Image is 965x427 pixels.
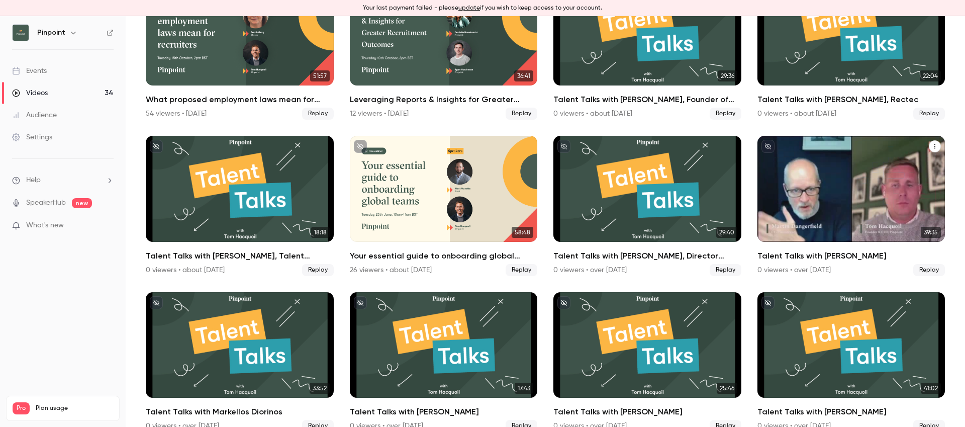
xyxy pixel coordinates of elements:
li: Your essential guide to onboarding global teams [350,136,538,276]
div: 0 viewers • over [DATE] [757,265,831,275]
div: Videos [12,88,48,98]
span: Replay [710,264,741,276]
span: 33:52 [310,383,330,394]
span: Help [26,175,41,186]
button: unpublished [557,296,570,309]
li: Talent Talks with Traci McCulley, Talent Executive and Leadership Coach [146,136,334,276]
span: Replay [913,108,945,120]
button: unpublished [150,140,163,153]
div: 0 viewers • about [DATE] [757,109,836,119]
button: unpublished [557,140,570,153]
li: Talent Talks with Stephen Reilly, Director Talent Acquisition at Zepple Talent [553,136,741,276]
div: Events [12,66,47,76]
a: 29:40Talent Talks with [PERSON_NAME], Director Talent Acquisition at Zepple Talent0 viewers • ove... [553,136,741,276]
span: Pro [13,402,30,414]
span: 18:18 [311,227,330,238]
span: Replay [506,264,537,276]
h2: Talent Talks with [PERSON_NAME] [350,406,538,418]
button: unpublished [354,296,367,309]
span: 22:04 [920,70,941,81]
button: update [458,4,480,13]
span: 39:35 [921,227,941,238]
li: Talent Talks with Martin Dangerfield [757,136,945,276]
iframe: Noticeable Trigger [102,221,114,230]
h2: Talent Talks with [PERSON_NAME] [553,406,741,418]
span: 41:02 [921,383,941,394]
span: Replay [506,108,537,120]
div: 0 viewers • about [DATE] [146,265,225,275]
p: Your last payment failed - please if you wish to keep access to your account. [363,4,602,13]
span: 17:43 [515,383,533,394]
span: 29:36 [718,70,737,81]
span: 29:40 [716,227,737,238]
div: 0 viewers • about [DATE] [553,109,632,119]
button: unpublished [761,296,775,309]
span: 36:41 [514,70,533,81]
h2: Talent Talks with Markellos Diorinos [146,406,334,418]
div: 54 viewers • [DATE] [146,109,207,119]
a: 58:48Your essential guide to onboarding global teams26 viewers • about [DATE]Replay [350,136,538,276]
h2: Talent Talks with [PERSON_NAME], Talent Executive and Leadership Coach [146,250,334,262]
button: unpublished [761,140,775,153]
li: help-dropdown-opener [12,175,114,186]
h2: What proposed employment laws mean for recruiters [146,94,334,106]
a: 18:18Talent Talks with [PERSON_NAME], Talent Executive and Leadership Coach0 viewers • about [DAT... [146,136,334,276]
div: Settings [12,132,52,142]
h2: Talent Talks with [PERSON_NAME], Founder of the Open To Work Community [553,94,741,106]
span: Replay [913,264,945,276]
span: new [72,198,92,208]
h6: Pinpoint [37,28,65,38]
span: What's new [26,220,64,231]
h2: Talent Talks with [PERSON_NAME] [757,250,945,262]
h2: Talent Talks with [PERSON_NAME], Rectec [757,94,945,106]
a: 39:35Talent Talks with [PERSON_NAME]0 viewers • over [DATE]Replay [757,136,945,276]
button: unpublished [150,296,163,309]
span: 51:57 [310,70,330,81]
span: 25:46 [717,383,737,394]
div: 26 viewers • about [DATE] [350,265,432,275]
h2: Your essential guide to onboarding global teams [350,250,538,262]
a: SpeakerHub [26,198,66,208]
button: unpublished [354,140,367,153]
div: Audience [12,110,57,120]
h2: Talent Talks with [PERSON_NAME] [757,406,945,418]
div: 12 viewers • [DATE] [350,109,409,119]
div: 0 viewers • over [DATE] [553,265,627,275]
span: Replay [302,108,334,120]
h2: Leveraging Reports & Insights for Greater Recruitment Outcomes [350,94,538,106]
span: 58:48 [512,227,533,238]
img: Pinpoint [13,25,29,41]
span: Plan usage [36,404,113,412]
span: Replay [302,264,334,276]
h2: Talent Talks with [PERSON_NAME], Director Talent Acquisition at Zepple Talent [553,250,741,262]
span: Replay [710,108,741,120]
